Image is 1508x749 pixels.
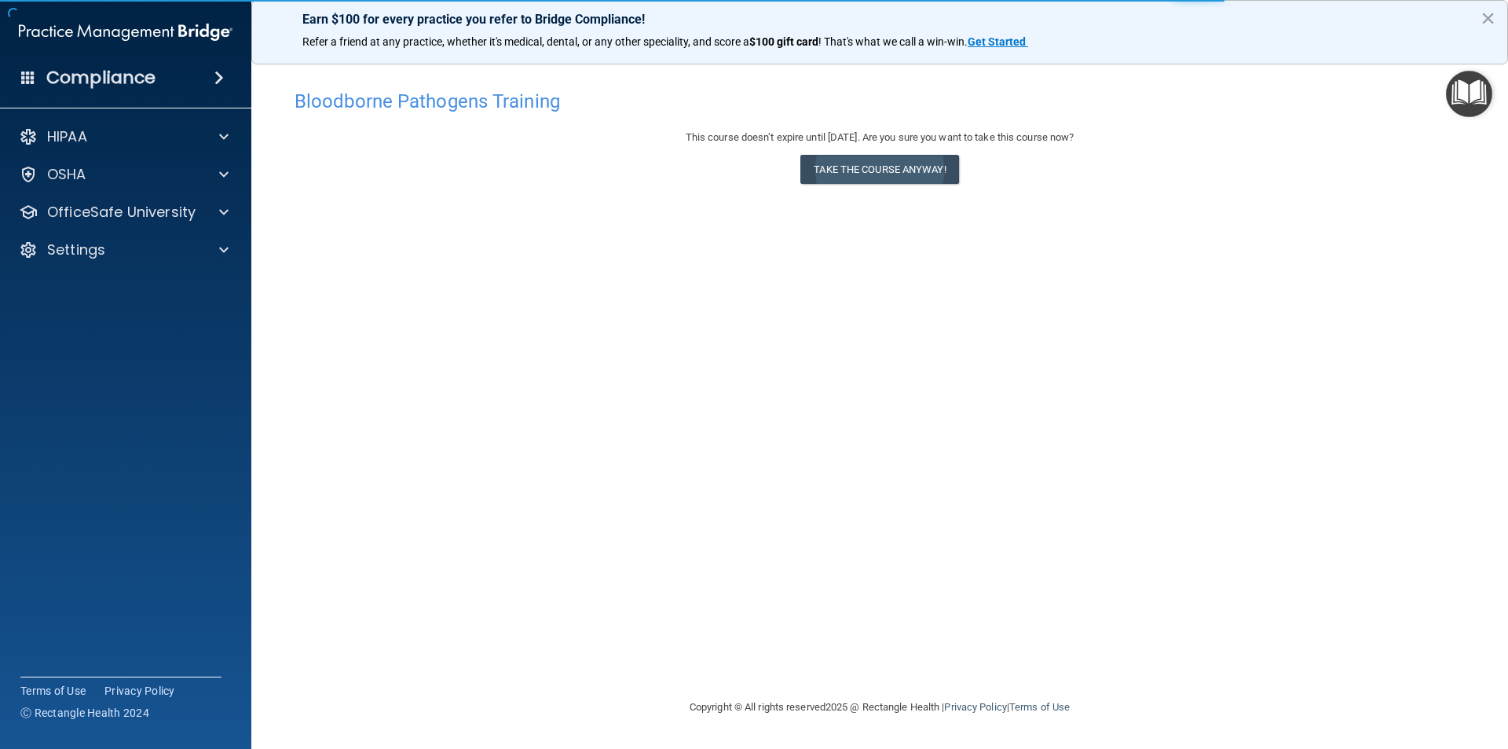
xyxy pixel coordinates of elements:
a: Get Started [968,35,1028,48]
img: PMB logo [19,17,232,48]
a: Terms of Use [1009,701,1070,713]
strong: $100 gift card [749,35,818,48]
a: OfficeSafe University [19,203,229,222]
p: OfficeSafe University [47,203,196,222]
button: Close [1481,6,1495,31]
a: Privacy Policy [944,701,1006,713]
p: HIPAA [47,127,87,146]
a: Privacy Policy [104,683,175,699]
a: Settings [19,240,229,259]
div: Copyright © All rights reserved 2025 @ Rectangle Health | | [593,682,1166,732]
span: Ⓒ Rectangle Health 2024 [20,705,149,721]
span: Refer a friend at any practice, whether it's medical, dental, or any other speciality, and score a [302,35,749,48]
p: Earn $100 for every practice you refer to Bridge Compliance! [302,12,1457,27]
strong: Get Started [968,35,1026,48]
div: This course doesn’t expire until [DATE]. Are you sure you want to take this course now? [295,128,1465,147]
a: OSHA [19,165,229,184]
a: Terms of Use [20,683,86,699]
p: Settings [47,240,105,259]
p: OSHA [47,165,86,184]
iframe: Drift Widget Chat Controller [1236,637,1489,700]
button: Open Resource Center [1446,71,1492,117]
a: HIPAA [19,127,229,146]
span: ! That's what we call a win-win. [818,35,968,48]
h4: Compliance [46,67,156,89]
h4: Bloodborne Pathogens Training [295,91,1465,112]
button: Take the course anyway! [800,155,958,184]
